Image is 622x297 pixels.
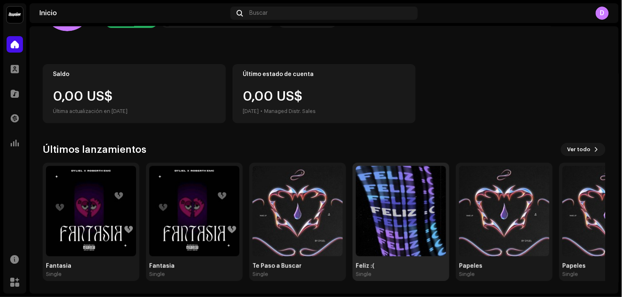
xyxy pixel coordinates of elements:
div: • [260,106,262,116]
div: Papeles [459,263,549,269]
div: Fantasia [46,263,136,269]
img: 29c8e477-1a3f-41fd-a9ba-934da53dcd17 [356,166,446,256]
div: Single [253,271,268,278]
div: Inicio [39,10,227,16]
div: [DATE] [243,106,259,116]
img: 10370c6a-d0e2-4592-b8a2-38f444b0ca44 [7,7,23,23]
div: Single [356,271,371,278]
div: D [596,7,609,20]
div: Single [149,271,165,278]
div: Fantasia [149,263,239,269]
div: Single [46,271,62,278]
img: 5b48678c-92e1-435b-b832-4fe0b5d75b96 [253,166,343,256]
div: Single [459,271,475,278]
span: Buscar [250,10,268,16]
img: 844a04da-ae1b-4b6a-9d8a-ee511ecdbc10 [149,166,239,256]
div: Saldo [53,71,216,78]
div: Single [563,271,578,278]
div: Te Paso a Buscar [253,263,343,269]
span: Ver todo [567,141,591,158]
re-o-card-value: Último estado de cuenta [232,64,416,123]
button: Ver todo [561,143,606,156]
img: 8c6f0bfd-19be-4a0b-8035-7965cb07b19c [46,166,136,256]
div: Último estado de cuenta [243,71,406,78]
div: Feliz :( [356,263,446,269]
h3: Últimos lanzamientos [43,143,146,156]
div: Última actualización en [DATE] [53,106,216,116]
re-o-card-value: Saldo [43,64,226,123]
div: Managed Distr. Sales [264,106,316,116]
img: a052fb81-3a45-4a7d-807e-67a0971a23c4 [459,166,549,256]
